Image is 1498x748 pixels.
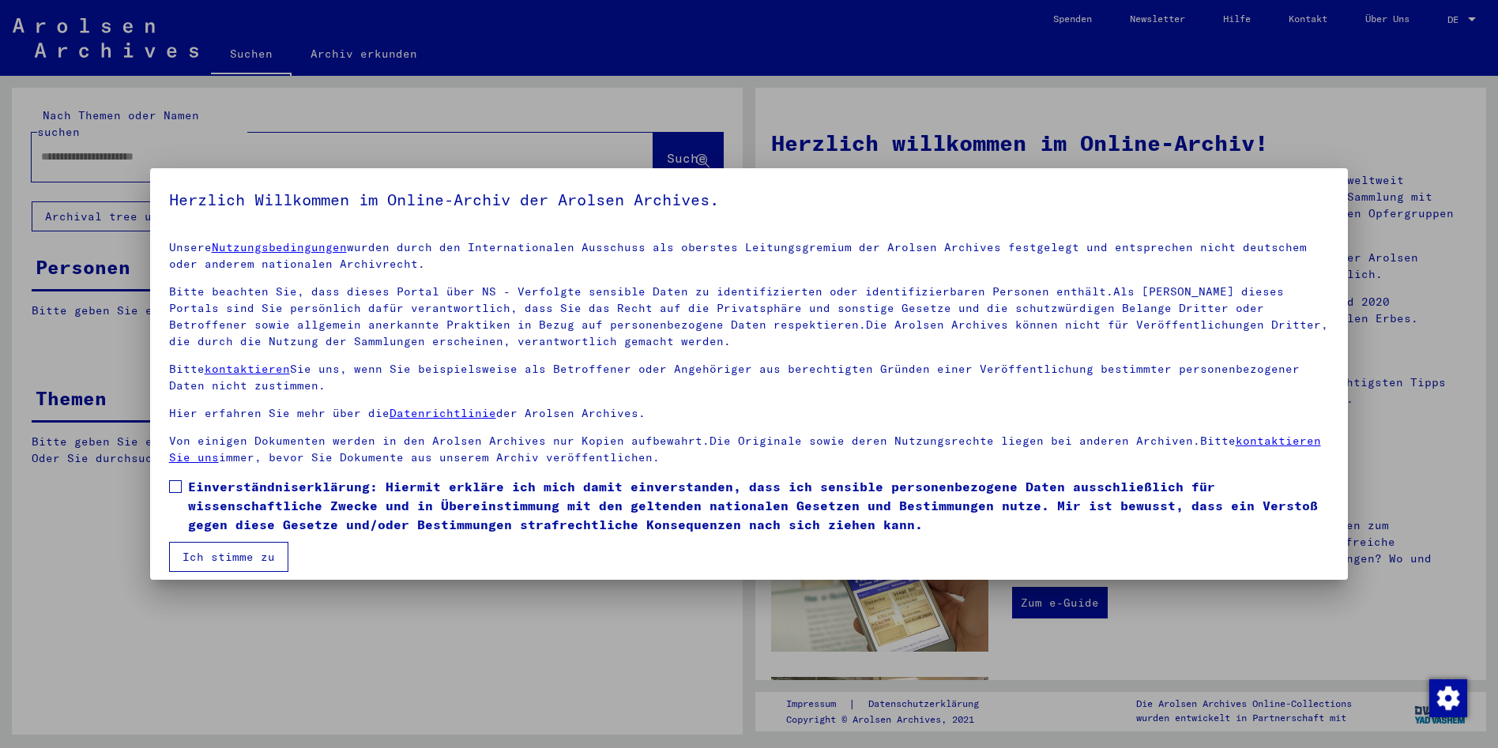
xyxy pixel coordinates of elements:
[169,542,288,572] button: Ich stimme zu
[169,361,1330,394] p: Bitte Sie uns, wenn Sie beispielsweise als Betroffener oder Angehöriger aus berechtigten Gründen ...
[169,187,1330,212] h5: Herzlich Willkommen im Online-Archiv der Arolsen Archives.
[169,284,1330,350] p: Bitte beachten Sie, dass dieses Portal über NS - Verfolgte sensible Daten zu identifizierten oder...
[169,239,1330,273] p: Unsere wurden durch den Internationalen Ausschuss als oberstes Leitungsgremium der Arolsen Archiv...
[188,477,1330,534] span: Einverständniserklärung: Hiermit erkläre ich mich damit einverstanden, dass ich sensible personen...
[390,406,496,420] a: Datenrichtlinie
[205,362,290,376] a: kontaktieren
[169,433,1330,466] p: Von einigen Dokumenten werden in den Arolsen Archives nur Kopien aufbewahrt.Die Originale sowie d...
[212,240,347,254] a: Nutzungsbedingungen
[169,405,1330,422] p: Hier erfahren Sie mehr über die der Arolsen Archives.
[1429,679,1467,717] img: Zustimmung ändern
[1428,678,1466,716] div: Zustimmung ändern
